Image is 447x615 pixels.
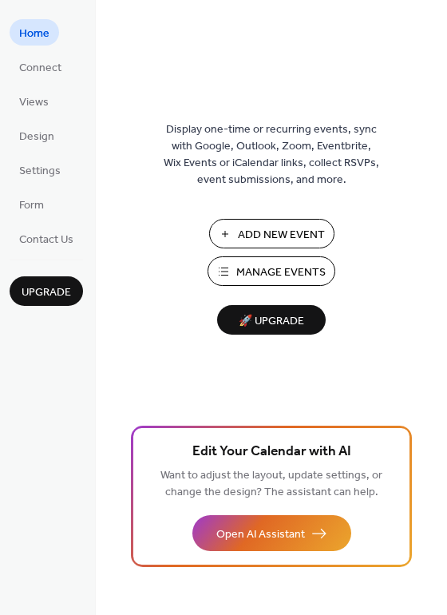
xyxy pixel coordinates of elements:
[160,465,382,503] span: Want to adjust the layout, update settings, or change the design? The assistant can help.
[10,276,83,306] button: Upgrade
[10,88,58,114] a: Views
[164,121,379,188] span: Display one-time or recurring events, sync with Google, Outlook, Zoom, Eventbrite, Wix Events or ...
[10,157,70,183] a: Settings
[19,94,49,111] span: Views
[19,232,73,248] span: Contact Us
[10,19,59,46] a: Home
[238,227,325,244] span: Add New Event
[19,197,44,214] span: Form
[217,305,326,335] button: 🚀 Upgrade
[192,515,351,551] button: Open AI Assistant
[208,256,335,286] button: Manage Events
[227,311,316,332] span: 🚀 Upgrade
[10,122,64,149] a: Design
[192,441,351,463] span: Edit Your Calendar with AI
[19,163,61,180] span: Settings
[10,54,71,80] a: Connect
[209,219,334,248] button: Add New Event
[19,129,54,145] span: Design
[19,60,61,77] span: Connect
[216,526,305,543] span: Open AI Assistant
[10,225,83,252] a: Contact Us
[10,191,53,217] a: Form
[22,284,71,301] span: Upgrade
[19,26,49,42] span: Home
[236,264,326,281] span: Manage Events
